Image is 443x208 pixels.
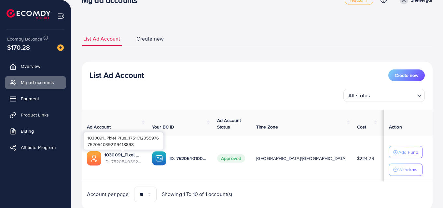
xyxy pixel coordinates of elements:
[21,144,56,151] span: Affiliate Program
[21,63,40,69] span: Overview
[7,43,30,52] span: $170.28
[217,154,245,163] span: Approved
[152,151,166,165] img: ic-ba-acc.ded83a64.svg
[5,76,66,89] a: My ad accounts
[398,148,418,156] p: Add Fund
[136,35,164,43] span: Create new
[170,154,207,162] p: ID: 7520540100244029457
[21,128,34,134] span: Billing
[7,9,50,19] img: logo
[87,151,101,165] img: ic-ads-acc.e4c84228.svg
[389,164,422,176] button: Withdraw
[5,60,66,73] a: Overview
[389,124,402,130] span: Action
[5,108,66,121] a: Product Links
[87,124,111,130] span: Ad Account
[7,36,42,42] span: Ecomdy Balance
[162,190,232,198] span: Showing 1 To 10 of 1 account(s)
[395,72,418,79] span: Create new
[256,155,347,162] span: [GEOGRAPHIC_DATA]/[GEOGRAPHIC_DATA]
[104,158,142,165] span: ID: 7520540392119418898
[347,91,371,100] span: All status
[372,90,414,100] input: Search for option
[87,190,129,198] span: Account per page
[21,112,49,118] span: Product Links
[88,135,159,141] span: 1030091_Pixel Plus_1751012355976
[217,117,241,130] span: Ad Account Status
[357,124,367,130] span: Cost
[21,95,39,102] span: Payment
[152,124,174,130] span: Your BC ID
[83,35,120,43] span: List Ad Account
[84,132,163,150] div: 7520540392119418898
[415,179,438,203] iframe: Chat
[398,166,417,174] p: Withdraw
[5,92,66,105] a: Payment
[90,70,144,80] h3: List Ad Account
[57,44,64,51] img: image
[5,125,66,138] a: Billing
[357,155,374,162] span: $224.29
[21,79,54,86] span: My ad accounts
[256,124,278,130] span: Time Zone
[389,146,422,158] button: Add Fund
[5,141,66,154] a: Affiliate Program
[343,89,425,102] div: Search for option
[104,152,142,158] a: 1030091_Pixel Plus_1751012355976
[57,12,65,20] img: menu
[388,69,425,81] button: Create new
